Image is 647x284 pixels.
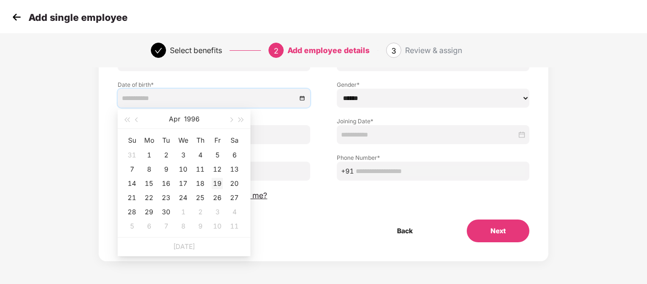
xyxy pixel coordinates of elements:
[143,220,155,232] div: 6
[467,220,529,242] button: Next
[143,192,155,203] div: 22
[194,164,206,175] div: 11
[173,242,195,250] a: [DATE]
[175,219,192,233] td: 1996-05-08
[157,191,175,205] td: 1996-04-23
[192,162,209,176] td: 1996-04-11
[209,162,226,176] td: 1996-04-12
[175,176,192,191] td: 1996-04-17
[140,205,157,219] td: 1996-04-29
[169,110,180,128] button: Apr
[123,191,140,205] td: 1996-04-21
[160,149,172,161] div: 2
[177,192,189,203] div: 24
[391,46,396,55] span: 3
[226,205,243,219] td: 1996-05-04
[157,148,175,162] td: 1996-04-02
[177,206,189,218] div: 1
[126,220,138,232] div: 5
[140,191,157,205] td: 1996-04-22
[194,206,206,218] div: 2
[212,178,223,189] div: 19
[229,192,240,203] div: 27
[209,176,226,191] td: 1996-04-19
[229,149,240,161] div: 6
[209,191,226,205] td: 1996-04-26
[212,206,223,218] div: 3
[143,149,155,161] div: 1
[212,164,223,175] div: 12
[160,178,172,189] div: 16
[160,192,172,203] div: 23
[140,219,157,233] td: 1996-05-06
[123,148,140,162] td: 1996-03-31
[123,133,140,148] th: Su
[194,192,206,203] div: 25
[177,164,189,175] div: 10
[157,176,175,191] td: 1996-04-16
[229,220,240,232] div: 11
[118,81,310,89] label: Date of birth
[192,133,209,148] th: Th
[177,149,189,161] div: 3
[192,176,209,191] td: 1996-04-18
[209,205,226,219] td: 1996-05-03
[212,149,223,161] div: 5
[194,220,206,232] div: 9
[287,43,370,58] div: Add employee details
[226,148,243,162] td: 1996-04-06
[175,162,192,176] td: 1996-04-10
[28,12,128,23] p: Add single employee
[229,206,240,218] div: 4
[143,206,155,218] div: 29
[140,176,157,191] td: 1996-04-15
[175,133,192,148] th: We
[155,47,162,55] span: check
[140,133,157,148] th: Mo
[337,81,529,89] label: Gender
[226,176,243,191] td: 1996-04-20
[192,191,209,205] td: 1996-04-25
[192,148,209,162] td: 1996-04-04
[226,191,243,205] td: 1996-04-27
[126,206,138,218] div: 28
[226,219,243,233] td: 1996-05-11
[126,164,138,175] div: 7
[123,205,140,219] td: 1996-04-28
[212,192,223,203] div: 26
[126,149,138,161] div: 31
[160,164,172,175] div: 9
[123,162,140,176] td: 1996-04-07
[177,178,189,189] div: 17
[209,219,226,233] td: 1996-05-10
[192,205,209,219] td: 1996-05-02
[175,191,192,205] td: 1996-04-24
[229,178,240,189] div: 20
[194,178,206,189] div: 18
[126,178,138,189] div: 14
[143,164,155,175] div: 8
[157,133,175,148] th: Tu
[170,43,222,58] div: Select benefits
[212,220,223,232] div: 10
[157,219,175,233] td: 1996-05-07
[184,110,200,128] button: 1996
[140,148,157,162] td: 1996-04-01
[209,133,226,148] th: Fr
[226,162,243,176] td: 1996-04-13
[209,148,226,162] td: 1996-04-05
[192,219,209,233] td: 1996-05-09
[194,149,206,161] div: 4
[337,154,529,162] label: Phone Number
[177,220,189,232] div: 8
[126,192,138,203] div: 21
[175,205,192,219] td: 1996-05-01
[274,46,278,55] span: 2
[226,133,243,148] th: Sa
[160,220,172,232] div: 7
[9,10,24,24] img: svg+xml;base64,PHN2ZyB4bWxucz0iaHR0cDovL3d3dy53My5vcmcvMjAwMC9zdmciIHdpZHRoPSIzMCIgaGVpZ2h0PSIzMC...
[160,206,172,218] div: 30
[140,162,157,176] td: 1996-04-08
[157,162,175,176] td: 1996-04-09
[373,220,436,242] button: Back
